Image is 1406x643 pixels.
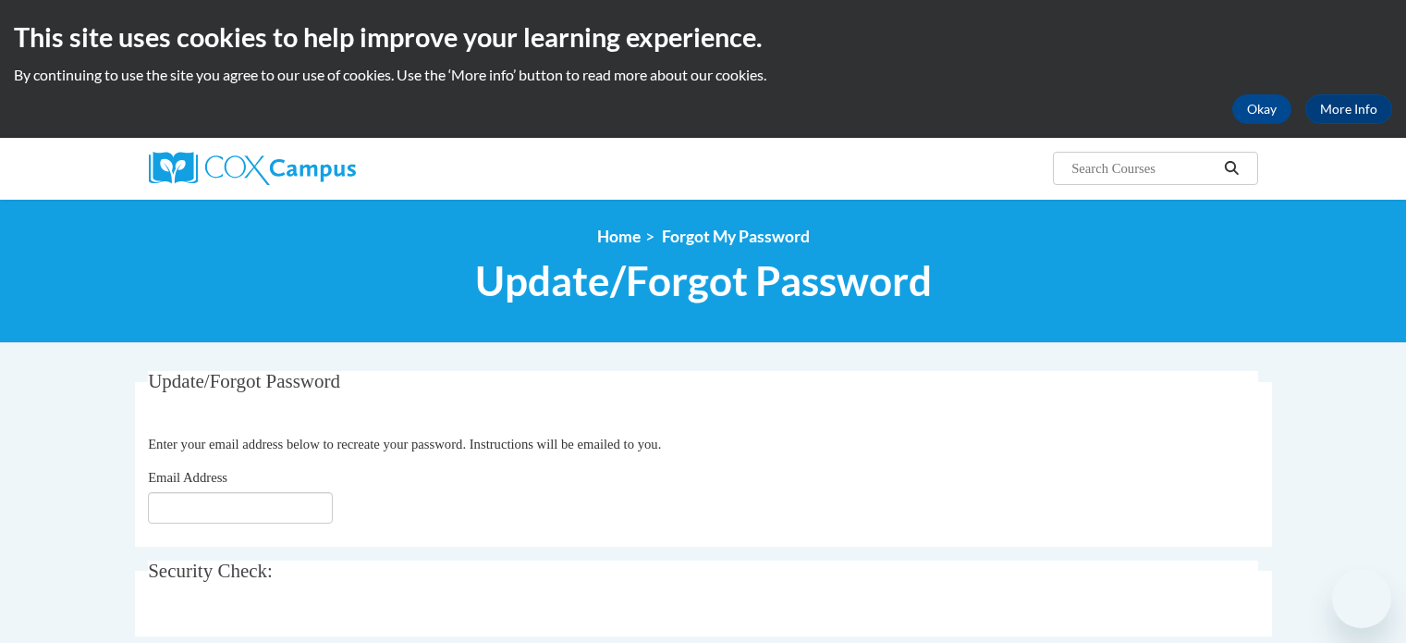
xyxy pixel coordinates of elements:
[149,152,500,185] a: Cox Campus
[1232,94,1291,124] button: Okay
[475,256,932,305] span: Update/Forgot Password
[662,227,810,246] span: Forgot My Password
[1332,569,1391,628] iframe: Button to launch messaging window
[14,65,1392,85] p: By continuing to use the site you agree to our use of cookies. Use the ‘More info’ button to read...
[1305,94,1392,124] a: More Info
[1217,157,1245,179] button: Search
[148,560,273,582] span: Security Check:
[148,470,227,485] span: Email Address
[148,370,340,392] span: Update/Forgot Password
[148,492,333,524] input: Email
[1070,157,1217,179] input: Search Courses
[14,19,1392,56] h2: This site uses cookies to help improve your learning experience.
[149,152,356,185] img: Cox Campus
[148,437,661,451] span: Enter your email address below to recreate your password. Instructions will be emailed to you.
[597,227,641,246] a: Home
